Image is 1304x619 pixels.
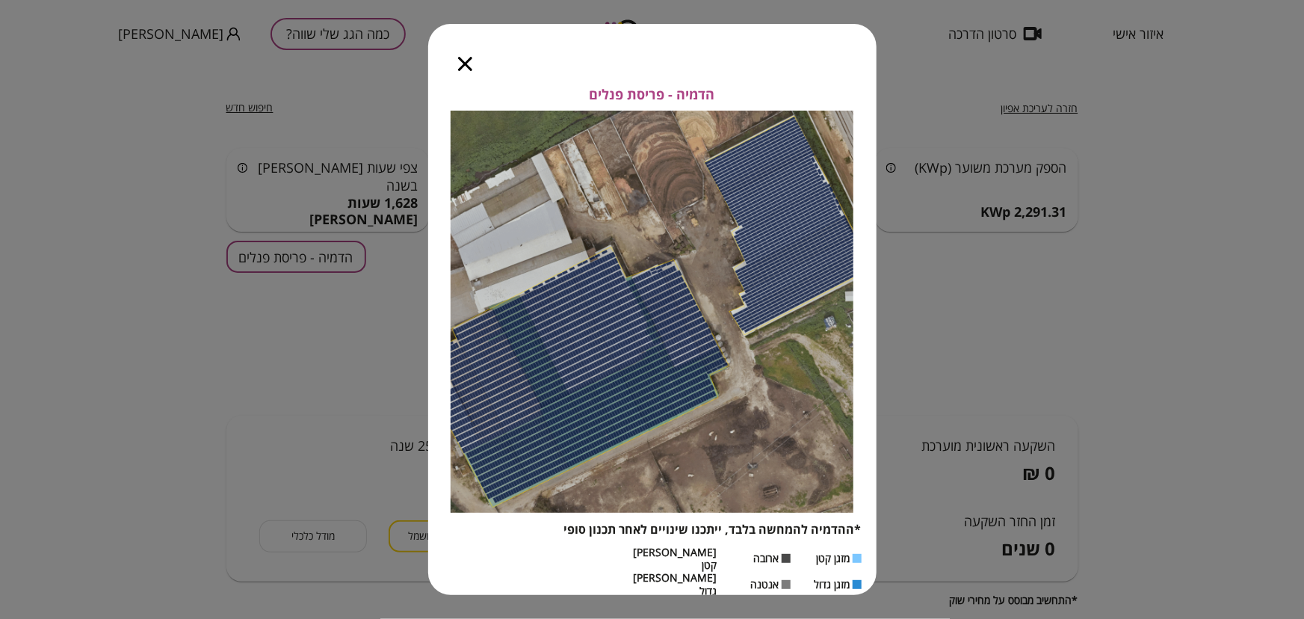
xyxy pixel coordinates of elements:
[817,552,850,564] span: מזגן קטן
[754,552,779,564] span: ארובה
[451,111,853,513] img: Panels layout
[634,571,717,597] span: [PERSON_NAME] גדול
[590,87,715,103] span: הדמיה - פריסת פנלים
[751,578,779,591] span: אנטנה
[634,546,717,572] span: [PERSON_NAME] קטן
[564,521,862,538] span: *ההדמיה להמחשה בלבד, ייתכנו שינויים לאחר תכנון סופי
[815,578,850,591] span: מזגן גדול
